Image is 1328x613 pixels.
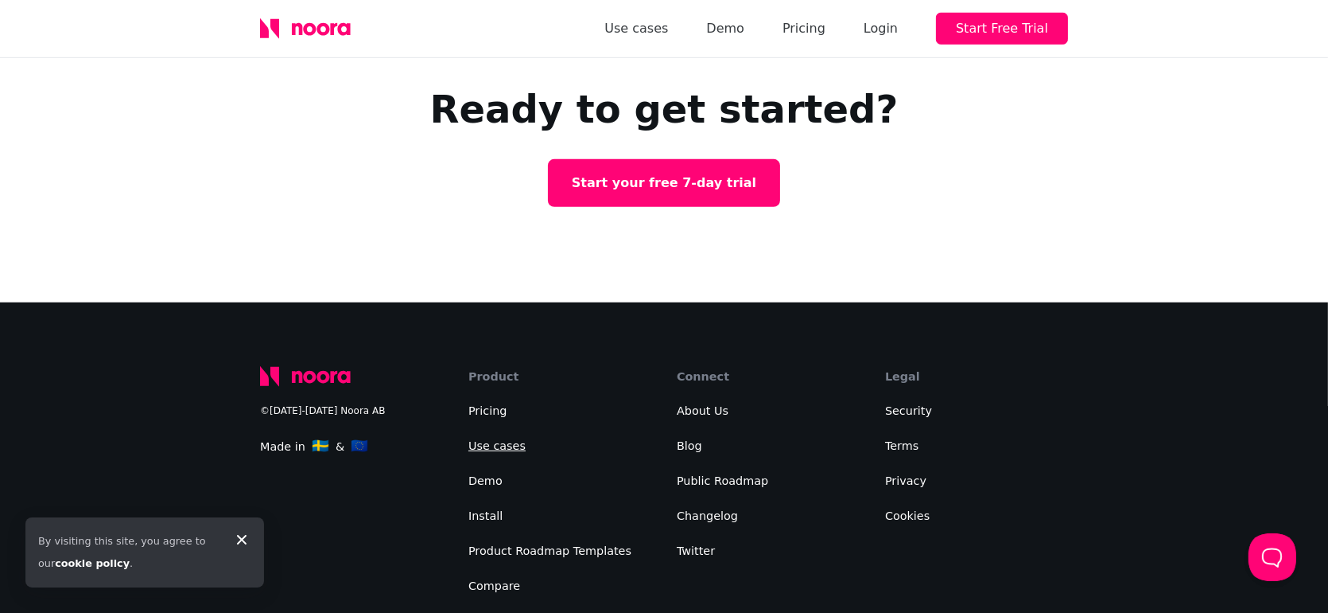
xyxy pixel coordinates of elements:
a: Demo [706,18,744,40]
span: 🇪🇺 [351,438,368,454]
a: Terms [885,439,918,452]
a: Demo [468,474,503,487]
div: Product [468,366,651,387]
a: Pricing [782,18,825,40]
a: Changelog [677,510,738,522]
div: Login [864,18,898,40]
a: Start your free 7-day trial [548,159,780,207]
a: Use cases [604,18,668,40]
a: Twitter [677,545,715,557]
a: Use cases [468,439,526,452]
a: Blog [677,439,702,452]
iframe: Help Scout Beacon - Open [1248,533,1296,581]
div: Made in & [260,435,443,458]
a: Privacy [885,474,926,487]
a: Public Roadmap [677,474,768,487]
a: Security [885,404,932,417]
div: Connect [677,366,860,387]
a: Install [468,510,503,522]
a: Product Roadmap Templates [468,545,631,557]
span: 🇸🇪 [312,438,329,454]
a: Cookies [885,510,930,522]
h2: Ready to get started? [430,84,899,134]
a: About Us [677,404,728,417]
a: Compare [468,580,520,592]
div: ©[DATE]-[DATE] Noora AB [260,400,443,422]
button: Start Free Trial [936,13,1068,45]
a: cookie policy [55,557,130,569]
div: By visiting this site, you agree to our . [38,530,219,575]
div: Legal [885,366,1068,387]
a: Pricing [468,404,507,417]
